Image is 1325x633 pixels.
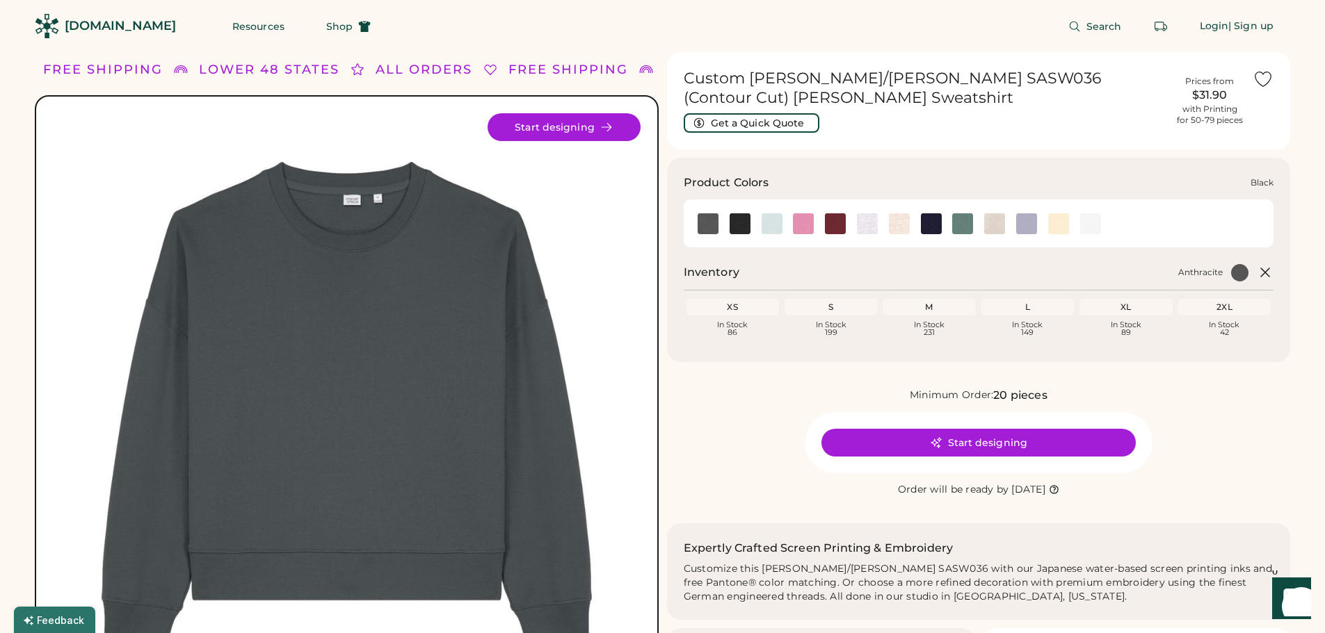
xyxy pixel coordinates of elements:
[1251,177,1274,188] div: Black
[1175,87,1244,104] div: $31.90
[1181,321,1268,336] div: In Stock 42
[698,213,718,234] div: Anthracite
[1082,321,1169,336] div: In Stock 89
[1016,213,1037,234] div: Lavender
[1080,213,1101,234] img: White Swatch Image
[857,213,878,234] img: Cool Heather Grey Swatch Image
[310,13,387,40] button: Shop
[376,60,472,79] div: ALL ORDERS
[984,213,1005,234] div: Heather Haze
[684,562,1274,604] div: Customize this [PERSON_NAME]/[PERSON_NAME] SASW036 with our Japanese water-based screen printing ...
[1080,213,1101,234] div: White
[684,264,739,281] h2: Inventory
[825,213,846,234] img: Burgundy Swatch Image
[787,302,874,313] div: S
[1200,19,1229,33] div: Login
[793,213,814,234] div: Bubble Pink
[730,213,750,234] div: Black
[43,60,163,79] div: FREE SHIPPING
[921,213,942,234] img: French Navy Swatch Image
[1052,13,1139,40] button: Search
[787,321,874,336] div: In Stock 199
[1082,302,1169,313] div: XL
[762,213,782,234] img: Blue Ice Swatch Image
[1016,213,1037,234] img: Lavender Swatch Image
[910,388,994,402] div: Minimum Order:
[1259,570,1319,630] iframe: Front Chat
[885,302,972,313] div: M
[684,540,954,557] h2: Expertly Crafted Screen Printing & Embroidery
[889,213,910,234] div: Eco Heather
[508,60,628,79] div: FREE SHIPPING
[1228,19,1274,33] div: | Sign up
[921,213,942,234] div: French Navy
[889,213,910,234] img: Eco Heather Swatch Image
[1048,213,1069,234] img: Natural Raw Swatch Image
[199,60,339,79] div: LOWER 48 STATES
[898,483,1009,497] div: Order will be ready by
[488,113,641,141] button: Start designing
[1147,13,1175,40] button: Retrieve an order
[1048,213,1069,234] div: Natural Raw
[65,17,176,35] div: [DOMAIN_NAME]
[821,429,1136,457] button: Start designing
[762,213,782,234] div: Blue Ice
[1086,22,1122,31] span: Search
[1011,483,1045,497] div: [DATE]
[689,321,776,336] div: In Stock 86
[857,213,878,234] div: Cool Heather Grey
[885,321,972,336] div: In Stock 231
[684,69,1167,108] h1: Custom [PERSON_NAME]/[PERSON_NAME] SASW036 (Contour Cut) [PERSON_NAME] Sweatshirt
[684,174,769,191] h3: Product Colors
[35,14,59,38] img: Rendered Logo - Screens
[1177,104,1243,126] div: with Printing for 50-79 pieces
[952,213,973,234] div: Green Bay
[1181,302,1268,313] div: 2XL
[1178,267,1223,278] div: Anthracite
[993,387,1047,404] div: 20 pieces
[326,22,353,31] span: Shop
[216,13,301,40] button: Resources
[952,213,973,234] img: Green Bay Swatch Image
[689,302,776,313] div: XS
[684,113,819,133] button: Get a Quick Quote
[1185,76,1234,87] div: Prices from
[793,213,814,234] img: Bubble Pink Swatch Image
[698,213,718,234] img: Anthracite Swatch Image
[730,213,750,234] img: Black Swatch Image
[984,213,1005,234] img: Heather Haze Swatch Image
[825,213,846,234] div: Burgundy
[984,321,1071,336] div: In Stock 149
[984,302,1071,313] div: L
